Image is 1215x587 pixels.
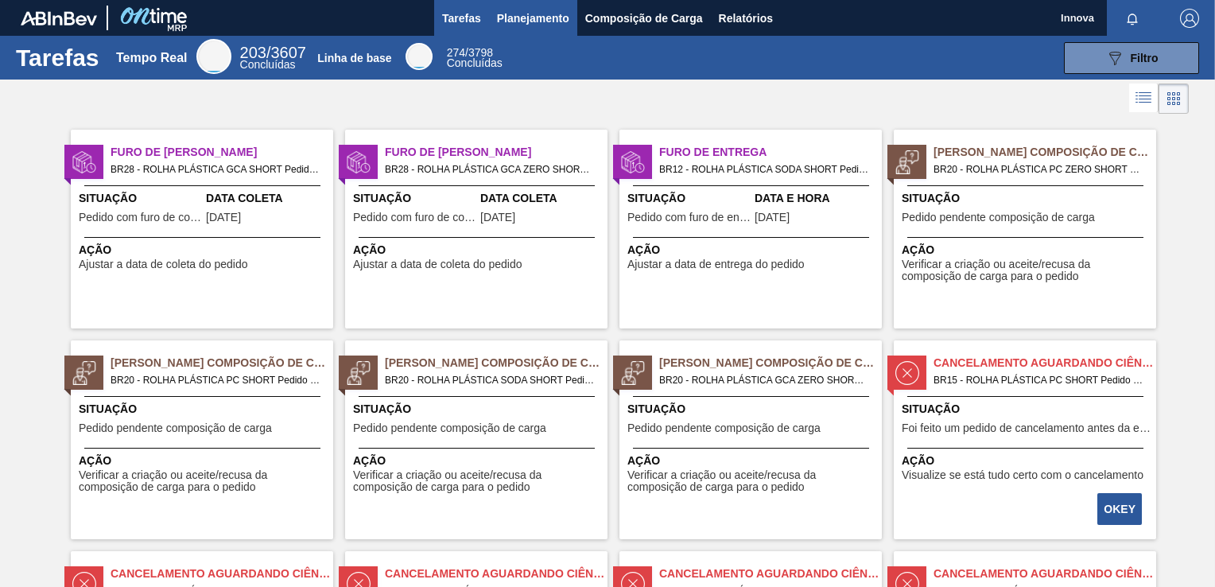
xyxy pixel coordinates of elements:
div: Real Time [240,46,306,70]
img: Logout [1180,9,1199,28]
div: Completar tarefa: 30150695 [1099,492,1143,527]
span: Relatórios [719,9,773,28]
span: Pedido pendente composição de carga [627,422,821,434]
span: Foi feito um pedido de cancelamento antes da etapa de aguardando faturamento [902,422,1152,434]
span: 22/09/2025 [206,212,241,224]
span: Cancelamento aguardando ciência [659,566,882,582]
span: Ação [627,242,878,259]
span: Pedido Aguardando Composição de Carga [934,144,1156,161]
button: Notificações [1107,7,1158,29]
div: Visão em Cards [1159,84,1189,114]
span: Situação [79,401,329,418]
span: Verificar a criação ou aceite/recusa da composição de carga para o pedido [353,469,604,494]
img: estado [621,150,645,174]
button: OKEY [1097,493,1142,525]
div: Real Time [196,39,231,74]
span: Pedido pendente composição de carga [902,212,1095,224]
span: Data Coleta [206,190,329,207]
span: Situação [79,190,202,207]
span: Situação [902,401,1152,418]
span: Situação [902,190,1152,207]
span: Pedido Aguardando Composição de Carga [385,355,607,371]
img: estado [347,361,371,385]
span: Pedido com furo de coleta [79,212,202,224]
span: Ajustar a data de entrega do pedido [627,259,805,270]
span: BR15 - ROLHA PLÁSTICA PC SHORT Pedido - 694547 [934,371,1143,389]
span: BR20 - ROLHA PLÁSTICA PC ZERO SHORT Pedido - 2037249 [934,161,1143,178]
span: Cancelamento aguardando ciência [385,566,607,582]
div: Visão em Lista [1129,84,1159,114]
div: Base Line [406,43,433,70]
div: Linha de base [317,52,391,64]
span: Ação [353,453,604,469]
span: / [447,46,493,59]
span: Cancelamento aguardando ciência [934,355,1156,371]
span: BR20 - ROLHA PLÁSTICA SODA SHORT Pedido - 2037251 [385,371,595,389]
div: Base Line [447,48,503,68]
span: Ação [79,242,329,259]
img: estado [621,361,645,385]
img: estado [72,361,96,385]
span: Planejamento [497,9,569,28]
span: Pedido Aguardando Composição de Carga [111,355,333,371]
span: Filtro [1131,52,1159,64]
span: Ajustar a data de coleta do pedido [353,259,522,270]
span: Ação [79,453,329,469]
span: Data Coleta [480,190,604,207]
img: estado [895,150,919,174]
span: 203 [240,44,266,61]
span: BR20 - ROLHA PLÁSTICA PC SHORT Pedido - 2037250 [111,371,320,389]
span: Concluídas [447,56,503,69]
span: Data e Hora [755,190,878,207]
span: BR12 - ROLHA PLÁSTICA SODA SHORT Pedido - 2009053 [659,161,869,178]
span: BR20 - ROLHA PLÁSTICA GCA ZERO SHORT Pedido - 2037252 [659,371,869,389]
span: Pedido pendente composição de carga [353,422,546,434]
img: TNhmsLtSVTkK8tSr43FrP2fwEKptu5GPRR3wAAAABJRU5ErkJggg== [21,11,97,25]
span: Visualize se está tudo certo com o cancelamento [902,469,1143,481]
span: Situação [627,401,878,418]
span: Furo de Coleta [385,144,607,161]
span: 22/09/2025 [480,212,515,224]
img: estado [347,150,371,174]
font: 3607 [270,44,306,61]
button: Filtro [1064,42,1199,74]
span: Pedido com furo de coleta [353,212,476,224]
span: Ajustar a data de coleta do pedido [79,259,248,270]
span: Cancelamento aguardando ciência [111,566,333,582]
span: Tarefas [442,9,481,28]
span: Ação [902,242,1152,259]
span: Situação [627,190,751,207]
span: Ação [353,242,604,259]
span: Ação [627,453,878,469]
span: Situação [353,401,604,418]
div: Tempo Real [116,51,188,65]
span: Verificar a criação ou aceite/recusa da composição de carga para o pedido [627,469,878,494]
img: estado [895,361,919,385]
span: Pedido Aguardando Composição de Carga [659,355,882,371]
span: / [240,44,306,61]
span: Ação [902,453,1152,469]
span: Verificar a criação ou aceite/recusa da composição de carga para o pedido [902,259,1152,283]
span: BR28 - ROLHA PLÁSTICA GCA SHORT Pedido - 2033197 [111,161,320,178]
span: Concluídas [240,58,296,71]
span: Pedido pendente composição de carga [79,422,272,434]
span: Furo de Coleta [111,144,333,161]
span: Composição de Carga [585,9,703,28]
span: 12/09/2025, [755,212,790,224]
span: Verificar a criação ou aceite/recusa da composição de carga para o pedido [79,469,329,494]
font: 3798 [468,46,493,59]
span: Cancelamento aguardando ciência [934,566,1156,582]
span: Situação [353,190,476,207]
span: Furo de Entrega [659,144,882,161]
span: BR28 - ROLHA PLÁSTICA GCA ZERO SHORT Pedido - 2033199 [385,161,595,178]
span: Pedido com furo de entrega [627,212,751,224]
h1: Tarefas [16,49,99,67]
img: estado [72,150,96,174]
span: 274 [447,46,465,59]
